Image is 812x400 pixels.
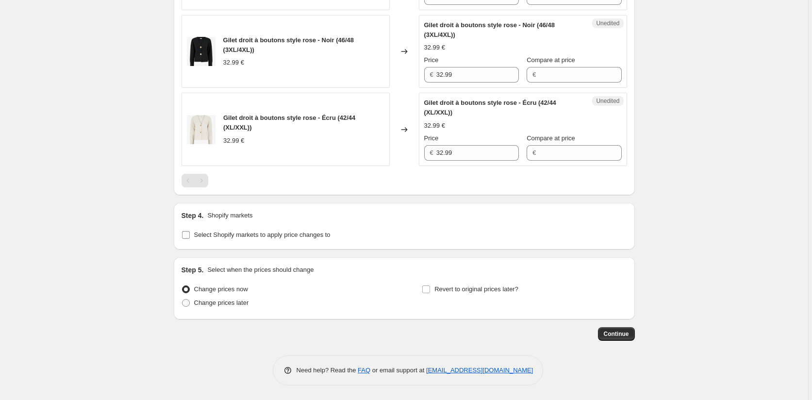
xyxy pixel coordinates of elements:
[596,97,619,105] span: Unedited
[194,299,249,306] span: Change prices later
[358,367,370,374] a: FAQ
[604,330,629,338] span: Continue
[194,285,248,293] span: Change prices now
[532,149,536,156] span: €
[297,367,358,374] span: Need help? Read the
[370,367,426,374] span: or email support at
[430,71,433,78] span: €
[424,134,439,142] span: Price
[424,122,445,129] span: 32.99 €
[182,265,204,275] h2: Step 5.
[424,99,556,116] span: Gilet droit à boutons style rose - Écru (42/44 (XL/XXL))
[223,59,244,66] span: 32.99 €
[527,134,575,142] span: Compare at price
[598,327,635,341] button: Continue
[596,19,619,27] span: Unedited
[434,285,518,293] span: Revert to original prices later?
[207,211,252,220] p: Shopify markets
[527,56,575,64] span: Compare at price
[187,115,215,144] img: GAO-4443-1_80x.jpg
[424,56,439,64] span: Price
[223,36,354,53] span: Gilet droit à boutons style rose - Noir (46/48 (3XL/4XL))
[426,367,533,374] a: [EMAIL_ADDRESS][DOMAIN_NAME]
[182,174,208,187] nav: Pagination
[424,21,555,38] span: Gilet droit à boutons style rose - Noir (46/48 (3XL/4XL))
[223,137,244,144] span: 32.99 €
[207,265,314,275] p: Select when the prices should change
[532,71,536,78] span: €
[187,37,215,66] img: GAO-4445-1_80x.jpg
[223,114,355,131] span: Gilet droit à boutons style rose - Écru (42/44 (XL/XXL))
[424,44,445,51] span: 32.99 €
[430,149,433,156] span: €
[182,211,204,220] h2: Step 4.
[194,231,331,238] span: Select Shopify markets to apply price changes to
